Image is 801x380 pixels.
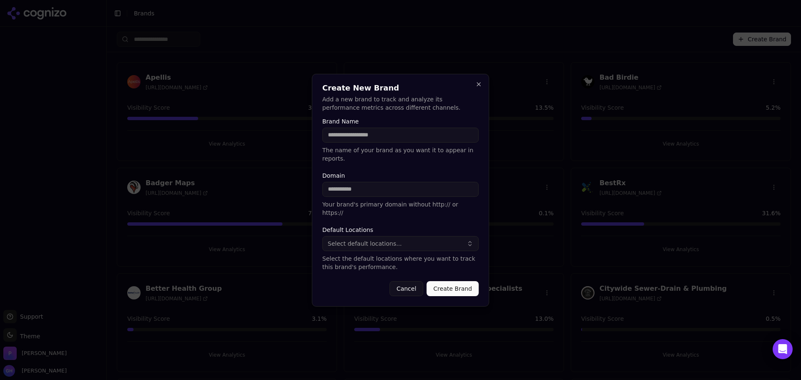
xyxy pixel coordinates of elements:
p: The name of your brand as you want it to appear in reports. [322,146,479,163]
p: Your brand's primary domain without http:// or https:// [322,200,479,217]
button: Create Brand [427,281,479,296]
label: Default Locations [322,227,479,233]
p: Select the default locations where you want to track this brand's performance. [322,254,479,271]
p: Add a new brand to track and analyze its performance metrics across different channels. [322,95,479,112]
label: Domain [322,173,479,179]
button: Cancel [389,281,423,296]
h2: Create New Brand [322,84,479,92]
span: Select default locations... [328,239,402,248]
label: Brand Name [322,118,479,124]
